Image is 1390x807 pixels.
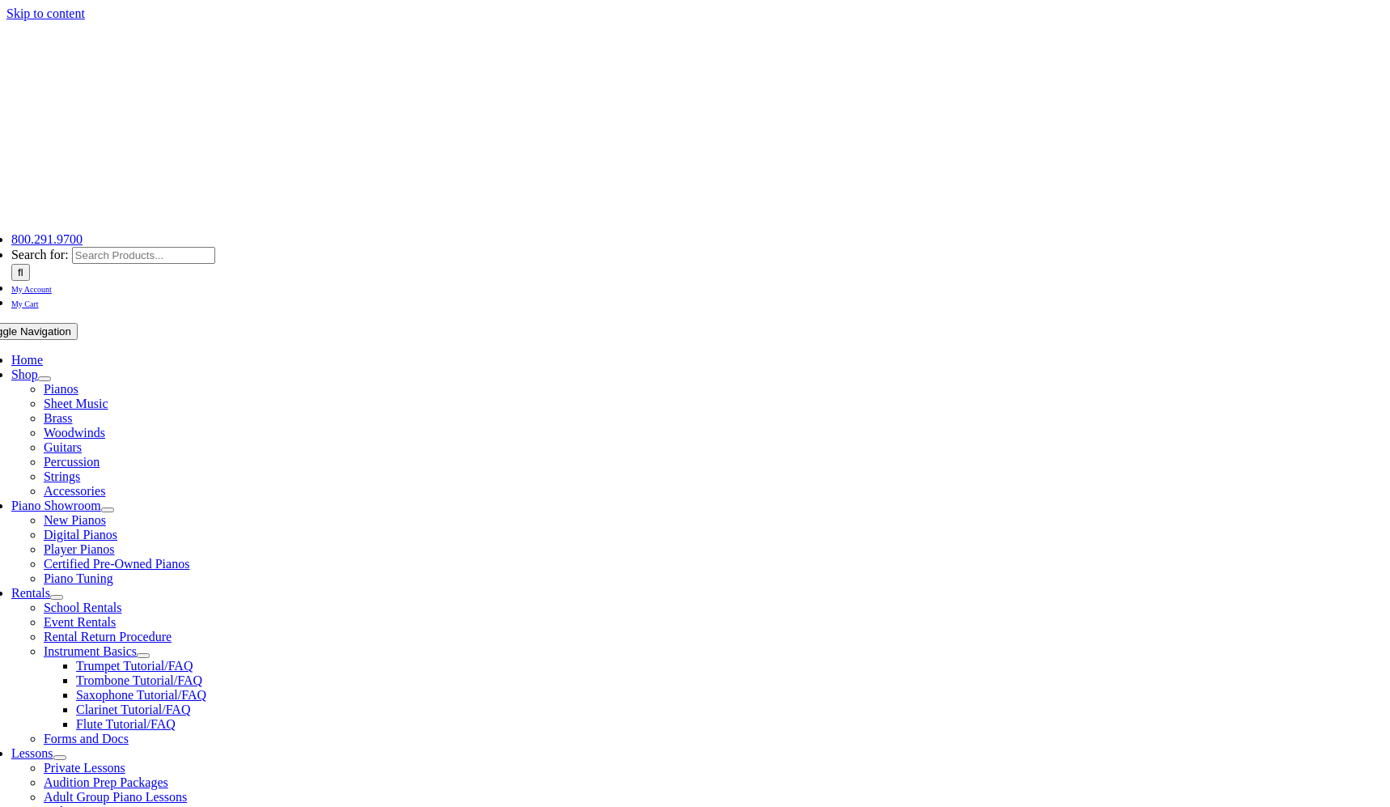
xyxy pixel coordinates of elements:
[11,499,101,512] a: Piano Showroom
[44,615,116,629] a: Event Rentals
[44,426,105,440] a: Woodwinds
[76,688,206,702] a: Saxophone Tutorial/FAQ
[44,630,172,643] a: Rental Return Procedure
[11,281,52,295] a: My Account
[72,247,215,264] input: Search Products...
[44,484,105,498] a: Accessories
[44,382,78,396] a: Pianos
[11,367,38,381] a: Shop
[6,6,85,20] a: Skip to content
[44,542,115,556] a: Player Pianos
[44,571,113,585] a: Piano Tuning
[44,775,168,789] a: Audition Prep Packages
[44,397,108,410] a: Sheet Music
[44,761,125,775] a: Private Lessons
[11,586,50,600] a: Rentals
[44,440,82,454] a: Guitars
[11,746,53,760] a: Lessons
[44,469,80,483] a: Strings
[44,557,189,571] a: Certified Pre-Owned Pianos
[44,528,117,542] a: Digital Pianos
[53,755,66,760] button: Open submenu of Lessons
[11,232,83,246] a: 800.291.9700
[44,601,121,614] a: School Rentals
[11,299,39,308] span: My Cart
[44,513,106,527] a: New Pianos
[50,595,63,600] button: Open submenu of Rentals
[44,455,100,469] a: Percussion
[44,790,187,804] a: Adult Group Piano Lessons
[76,659,193,673] a: Trumpet Tutorial/FAQ
[76,717,176,731] a: Flute Tutorial/FAQ
[11,285,52,294] span: My Account
[11,264,30,281] input: Search
[11,248,69,261] span: Search for:
[44,411,73,425] a: Brass
[38,376,51,381] button: Open submenu of Shop
[11,353,43,367] a: Home
[76,703,191,716] a: Clarinet Tutorial/FAQ
[76,673,202,687] a: Trombone Tutorial/FAQ
[101,508,114,512] button: Open submenu of Piano Showroom
[137,653,150,658] button: Open submenu of Instrument Basics
[11,295,39,309] a: My Cart
[44,732,129,745] a: Forms and Docs
[44,644,137,658] a: Instrument Basics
